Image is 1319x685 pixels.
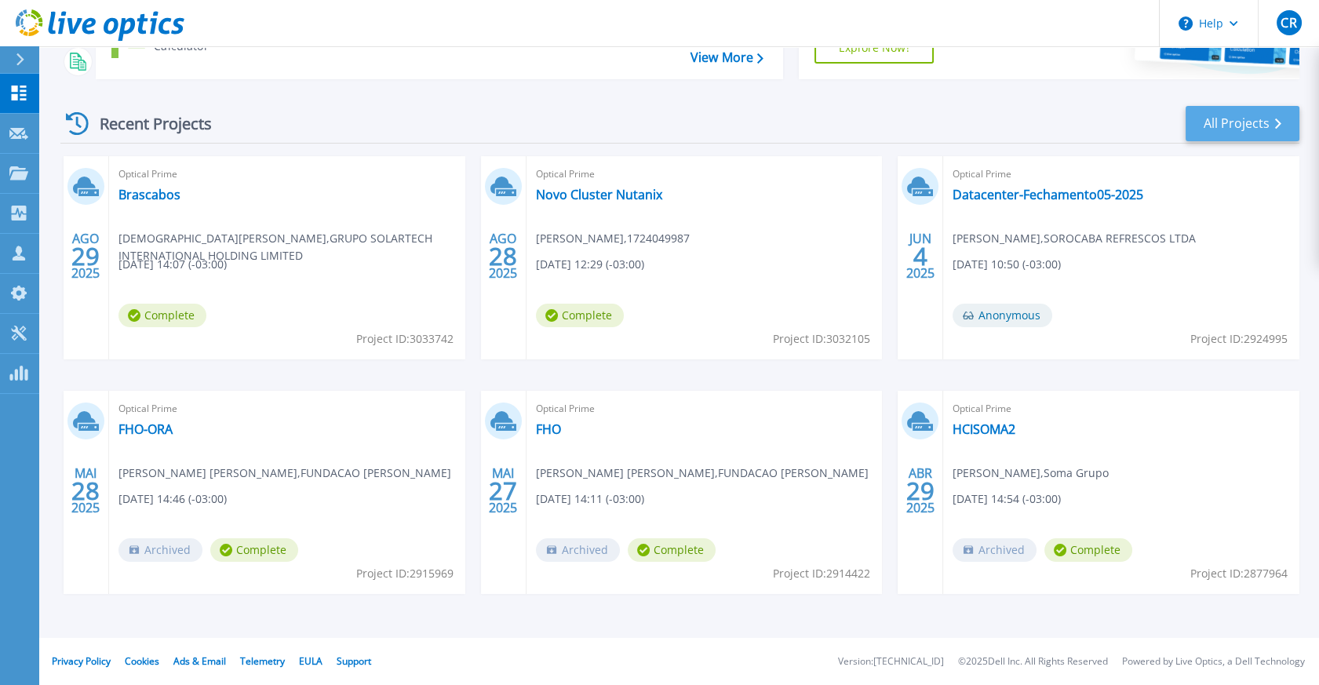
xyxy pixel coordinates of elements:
a: FHO [536,421,561,437]
span: Complete [1044,538,1132,562]
span: Project ID: 2877964 [1190,565,1288,582]
span: Archived [953,538,1037,562]
span: Project ID: 3032105 [773,330,870,348]
a: Support [337,654,371,668]
div: MAI 2025 [71,462,100,519]
span: Project ID: 2914422 [773,565,870,582]
span: [DATE] 14:07 (-03:00) [118,256,227,273]
span: Project ID: 2915969 [356,565,454,582]
a: EULA [299,654,322,668]
a: View More [690,50,763,65]
div: AGO 2025 [488,228,518,285]
span: Optical Prime [536,166,873,183]
a: All Projects [1186,106,1299,141]
span: Optical Prime [953,166,1290,183]
span: Complete [628,538,716,562]
span: [DATE] 14:46 (-03:00) [118,490,227,508]
span: Project ID: 3033742 [356,330,454,348]
span: [PERSON_NAME] [PERSON_NAME] , FUNDACAO [PERSON_NAME] [536,465,869,482]
span: [DATE] 14:54 (-03:00) [953,490,1061,508]
a: Ads & Email [173,654,226,668]
div: ABR 2025 [905,462,935,519]
span: [DATE] 12:29 (-03:00) [536,256,644,273]
span: 4 [913,250,927,263]
a: FHO-ORA [118,421,173,437]
span: 29 [906,484,935,497]
span: Archived [118,538,202,562]
span: 27 [489,484,517,497]
a: Brascabos [118,187,180,202]
span: 28 [489,250,517,263]
li: © 2025 Dell Inc. All Rights Reserved [958,657,1108,667]
div: JUN 2025 [905,228,935,285]
span: Optical Prime [536,400,873,417]
span: 29 [71,250,100,263]
a: Explore Now! [814,32,934,64]
span: [DATE] 14:11 (-03:00) [536,490,644,508]
span: CR [1281,16,1296,29]
a: HCISOMA2 [953,421,1015,437]
div: AGO 2025 [71,228,100,285]
span: [DEMOGRAPHIC_DATA][PERSON_NAME] , GRUPO SOLARTECH INTERNATIONAL HOLDING LIMITED [118,230,465,264]
span: [PERSON_NAME] , 1724049987 [536,230,690,247]
a: Telemetry [240,654,285,668]
span: Complete [536,304,624,327]
div: MAI 2025 [488,462,518,519]
span: [PERSON_NAME] , SOROCABA REFRESCOS LTDA [953,230,1196,247]
a: Cookies [125,654,159,668]
span: Optical Prime [953,400,1290,417]
span: Archived [536,538,620,562]
a: Novo Cluster Nutanix [536,187,662,202]
div: Recent Projects [60,104,233,143]
span: [DATE] 10:50 (-03:00) [953,256,1061,273]
a: Datacenter-Fechamento05-2025 [953,187,1143,202]
li: Powered by Live Optics, a Dell Technology [1122,657,1305,667]
span: Anonymous [953,304,1052,327]
a: Privacy Policy [52,654,111,668]
span: Optical Prime [118,166,456,183]
span: [PERSON_NAME] [PERSON_NAME] , FUNDACAO [PERSON_NAME] [118,465,451,482]
span: [PERSON_NAME] , Soma Grupo [953,465,1109,482]
li: Version: [TECHNICAL_ID] [838,657,944,667]
span: Project ID: 2924995 [1190,330,1288,348]
span: Complete [210,538,298,562]
span: 28 [71,484,100,497]
span: Optical Prime [118,400,456,417]
span: Complete [118,304,206,327]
